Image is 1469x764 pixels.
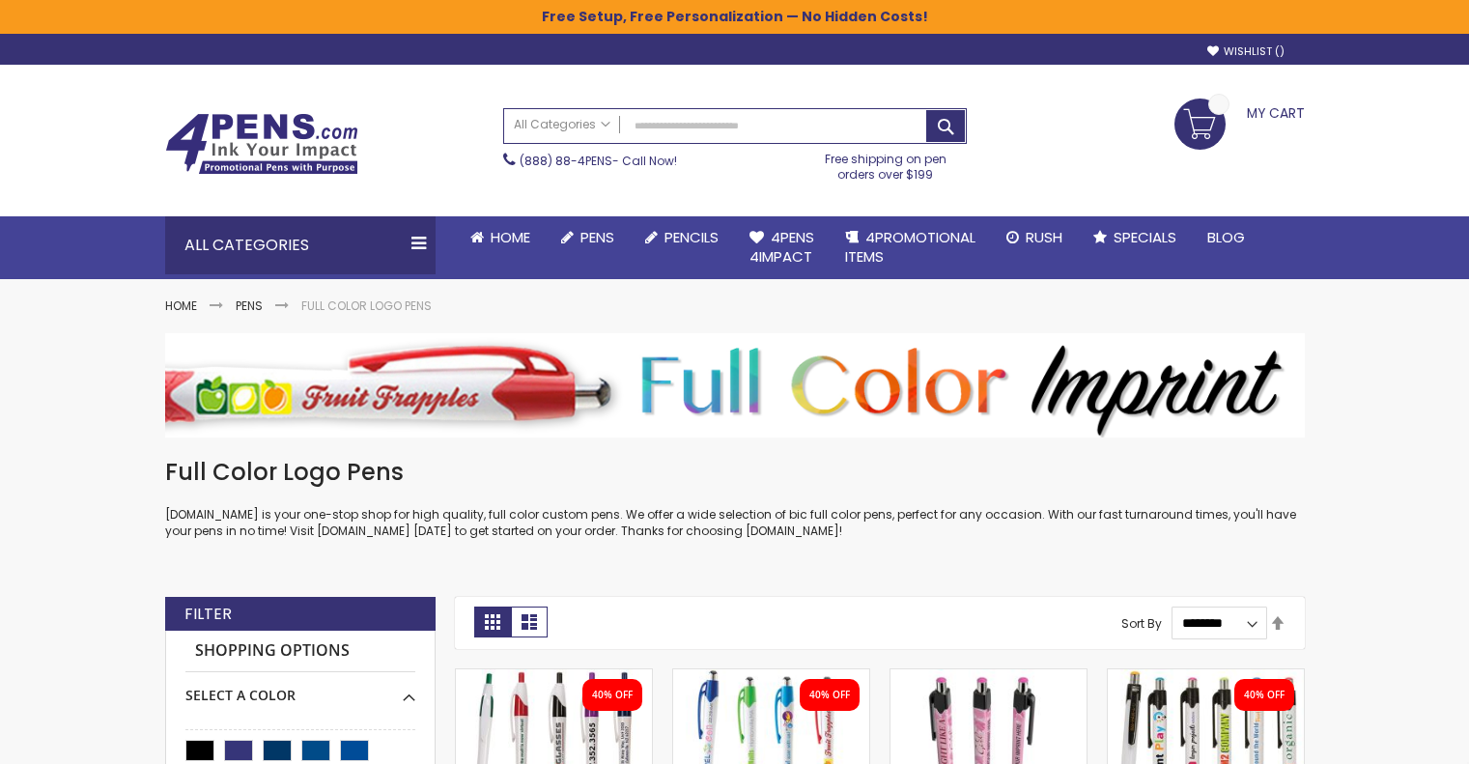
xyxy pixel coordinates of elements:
[1078,216,1192,259] a: Specials
[1026,227,1062,247] span: Rush
[520,153,677,169] span: - Call Now!
[165,507,1305,538] p: [DOMAIN_NAME] is your one-stop shop for high quality, full color custom pens. We offer a wide sel...
[749,227,814,267] span: 4Pens 4impact
[1114,227,1176,247] span: Specials
[455,216,546,259] a: Home
[1244,689,1285,702] div: 40% OFF
[184,604,232,625] strong: Filter
[592,689,633,702] div: 40% OFF
[456,668,652,685] a: Slimster Pen - Full Color Imprint
[630,216,734,259] a: Pencils
[236,297,263,314] a: Pens
[809,689,850,702] div: 40% OFF
[991,216,1078,259] a: Rush
[546,216,630,259] a: Pens
[165,113,358,175] img: 4Pens Custom Pens and Promotional Products
[1192,216,1260,259] a: Blog
[491,227,530,247] span: Home
[1108,668,1304,685] a: Madeline I Plastic Pen - Full Color
[504,109,620,141] a: All Categories
[1207,44,1285,59] a: Wishlist
[185,672,415,705] div: Select A Color
[845,227,975,267] span: 4PROMOTIONAL ITEMS
[301,297,432,314] strong: Full Color Logo Pens
[514,117,610,132] span: All Categories
[580,227,614,247] span: Pens
[474,607,511,637] strong: Grid
[664,227,719,247] span: Pencils
[165,216,436,274] div: All Categories
[520,153,612,169] a: (888) 88-4PENS
[1207,227,1245,247] span: Blog
[1121,614,1162,631] label: Sort By
[890,668,1087,685] a: Squared Breast Cancer Slimster Adpen™
[165,297,197,314] a: Home
[805,144,967,183] div: Free shipping on pen orders over $199
[165,333,1305,438] img: Full Color Logo Pens
[165,457,1305,488] h1: Full Color Logo Pens
[673,668,869,685] a: Island II Pen - Full Color Imprint
[185,631,415,672] strong: Shopping Options
[830,216,991,279] a: 4PROMOTIONALITEMS
[734,216,830,279] a: 4Pens4impact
